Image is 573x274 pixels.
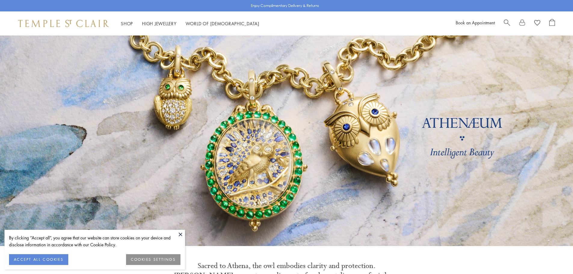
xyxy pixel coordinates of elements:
button: ACCEPT ALL COOKIES [9,254,68,265]
div: By clicking “Accept all”, you agree that our website can store cookies on your device and disclos... [9,234,180,248]
button: COOKIES SETTINGS [126,254,180,265]
a: View Wishlist [534,19,540,28]
a: Open Shopping Bag [549,19,555,28]
p: Enjoy Complimentary Delivery & Returns [251,3,319,9]
a: World of [DEMOGRAPHIC_DATA]World of [DEMOGRAPHIC_DATA] [186,20,259,26]
img: Temple St. Clair [18,20,109,27]
a: Book an Appointment [456,20,495,26]
nav: Main navigation [121,20,259,27]
a: Search [504,19,510,28]
a: ShopShop [121,20,133,26]
a: High JewelleryHigh Jewellery [142,20,177,26]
